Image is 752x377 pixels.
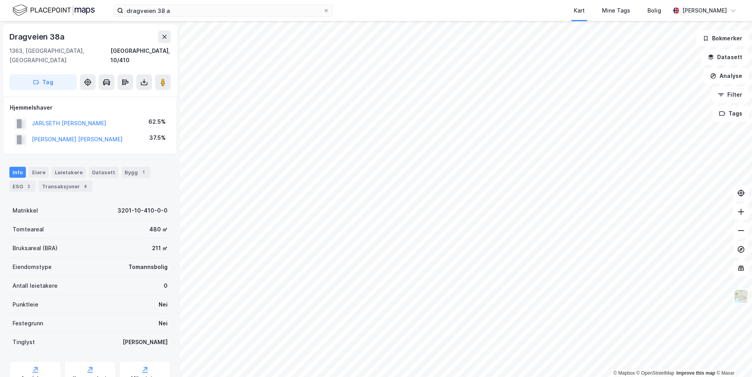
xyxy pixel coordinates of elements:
[164,281,168,290] div: 0
[9,31,66,43] div: Dragveien 38a
[149,225,168,234] div: 480 ㎡
[703,68,749,84] button: Analyse
[29,167,49,178] div: Eiere
[734,289,748,304] img: Z
[574,6,585,15] div: Kart
[696,31,749,46] button: Bokmerker
[9,167,26,178] div: Info
[25,182,33,190] div: 2
[117,206,168,215] div: 3201-10-410-0-0
[13,244,58,253] div: Bruksareal (BRA)
[636,370,674,376] a: OpenStreetMap
[159,319,168,328] div: Nei
[152,244,168,253] div: 211 ㎡
[613,370,635,376] a: Mapbox
[9,181,36,192] div: ESG
[148,117,166,126] div: 62.5%
[159,300,168,309] div: Nei
[713,339,752,377] iframe: Chat Widget
[139,168,147,176] div: 1
[711,87,749,103] button: Filter
[110,46,171,65] div: [GEOGRAPHIC_DATA], 10/410
[13,262,52,272] div: Eiendomstype
[13,300,38,309] div: Punktleie
[682,6,727,15] div: [PERSON_NAME]
[89,167,118,178] div: Datasett
[13,225,44,234] div: Tomteareal
[123,337,168,347] div: [PERSON_NAME]
[128,262,168,272] div: Tomannsbolig
[13,337,35,347] div: Tinglyst
[149,133,166,143] div: 37.5%
[9,74,77,90] button: Tag
[602,6,630,15] div: Mine Tags
[647,6,661,15] div: Bolig
[13,319,43,328] div: Festegrunn
[712,106,749,121] button: Tags
[13,206,38,215] div: Matrikkel
[676,370,715,376] a: Improve this map
[13,4,95,17] img: logo.f888ab2527a4732fd821a326f86c7f29.svg
[121,167,150,178] div: Bygg
[39,181,92,192] div: Transaksjoner
[9,46,110,65] div: 1363, [GEOGRAPHIC_DATA], [GEOGRAPHIC_DATA]
[123,5,323,16] input: Søk på adresse, matrikkel, gårdeiere, leietakere eller personer
[13,281,58,290] div: Antall leietakere
[713,339,752,377] div: Kontrollprogram for chat
[701,49,749,65] button: Datasett
[52,167,86,178] div: Leietakere
[81,182,89,190] div: 4
[10,103,170,112] div: Hjemmelshaver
